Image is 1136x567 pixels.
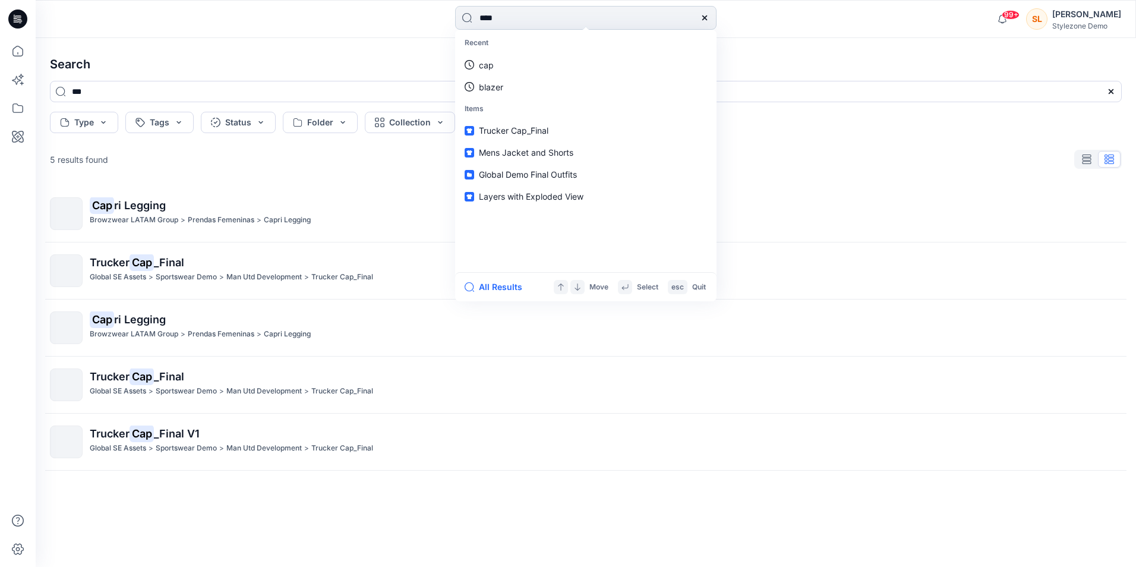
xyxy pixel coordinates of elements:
[457,119,714,141] a: Trucker Cap_Final
[479,191,583,201] span: Layers with Exploded View
[156,385,217,398] p: Sportswear Demo
[130,254,154,270] mark: Cap
[219,385,224,398] p: >
[201,112,276,133] button: Status
[1052,7,1121,21] div: [PERSON_NAME]
[50,153,108,166] p: 5 results found
[90,385,146,398] p: Global SE Assets
[90,427,130,440] span: Trucker
[43,304,1129,351] a: Capri LeggingBrowzwear LATAM Group>Prendas Femeninas>Capri Legging
[114,199,166,212] span: ri Legging
[90,197,114,213] mark: Cap
[264,214,311,226] p: Capri Legging
[188,328,254,341] p: Prendas Femeninas
[479,125,548,136] span: Trucker Cap_Final
[149,442,153,455] p: >
[90,311,114,327] mark: Cap
[311,271,373,283] p: Trucker Cap_Final
[219,442,224,455] p: >
[1026,8,1047,30] div: SL
[264,328,311,341] p: Capri Legging
[311,385,373,398] p: Trucker Cap_Final
[130,425,154,442] mark: Cap
[181,214,185,226] p: >
[40,48,1131,81] h4: Search
[114,313,166,326] span: ri Legging
[43,418,1129,465] a: TruckerCap_Final V1Global SE Assets>Sportswear Demo>Man Utd Development>Trucker Cap_Final
[156,271,217,283] p: Sportswear Demo
[283,112,358,133] button: Folder
[149,385,153,398] p: >
[154,427,200,440] span: _Final V1
[457,163,714,185] a: Global Demo Final Outfits
[226,442,302,455] p: Man Utd Development
[257,214,261,226] p: >
[188,214,254,226] p: Prendas Femeninas
[226,271,302,283] p: Man Utd Development
[90,214,178,226] p: Browzwear LATAM Group
[125,112,194,133] button: Tags
[1052,21,1121,30] div: Stylezone Demo
[479,81,503,93] p: blazer
[130,368,154,385] mark: Cap
[304,385,309,398] p: >
[219,271,224,283] p: >
[457,141,714,163] a: Mens Jacket and Shorts
[589,281,608,294] p: Move
[479,147,573,157] span: Mens Jacket and Shorts
[90,370,130,383] span: Trucker
[465,280,530,294] button: All Results
[149,271,153,283] p: >
[457,98,714,120] p: Items
[90,442,146,455] p: Global SE Assets
[457,54,714,76] a: cap
[257,328,261,341] p: >
[154,256,184,269] span: _Final
[637,281,658,294] p: Select
[457,32,714,54] p: Recent
[304,271,309,283] p: >
[479,59,494,71] p: cap
[156,442,217,455] p: Sportswear Demo
[43,247,1129,294] a: TruckerCap_FinalGlobal SE Assets>Sportswear Demo>Man Utd Development>Trucker Cap_Final
[50,112,118,133] button: Type
[43,361,1129,408] a: TruckerCap_FinalGlobal SE Assets>Sportswear Demo>Man Utd Development>Trucker Cap_Final
[457,76,714,98] a: blazer
[479,169,577,179] span: Global Demo Final Outfits
[1002,10,1020,20] span: 99+
[90,271,146,283] p: Global SE Assets
[671,281,684,294] p: esc
[226,385,302,398] p: Man Utd Development
[154,370,184,383] span: _Final
[304,442,309,455] p: >
[457,185,714,207] a: Layers with Exploded View
[181,328,185,341] p: >
[90,328,178,341] p: Browzwear LATAM Group
[43,190,1129,237] a: Capri LeggingBrowzwear LATAM Group>Prendas Femeninas>Capri Legging
[311,442,373,455] p: Trucker Cap_Final
[90,256,130,269] span: Trucker
[365,112,455,133] button: Collection
[692,281,706,294] p: Quit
